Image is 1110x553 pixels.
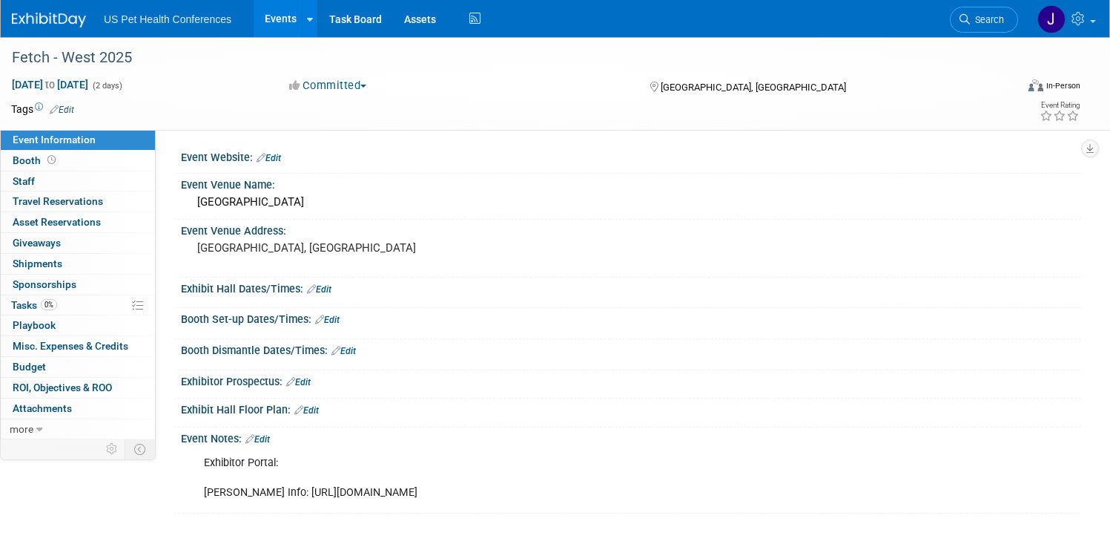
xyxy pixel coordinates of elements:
[181,174,1080,192] div: Event Venue Name:
[921,77,1080,99] div: Event Format
[181,370,1080,390] div: Exhibitor Prospectus:
[192,191,1069,214] div: [GEOGRAPHIC_DATA]
[99,439,125,459] td: Personalize Event Tab Strip
[181,308,1080,327] div: Booth Set-up Dates/Times:
[661,82,846,93] span: [GEOGRAPHIC_DATA], [GEOGRAPHIC_DATA]
[286,377,311,387] a: Edit
[10,423,33,435] span: more
[1037,5,1066,33] img: Jessica Ocampo
[13,278,76,290] span: Sponsorships
[1,336,155,356] a: Misc. Expenses & Credits
[1,399,155,419] a: Attachments
[315,315,340,325] a: Edit
[950,7,1018,33] a: Search
[13,361,46,373] span: Budget
[181,428,1080,447] div: Event Notes:
[1,357,155,377] a: Budget
[11,78,89,91] span: [DATE] [DATE]
[1,130,155,150] a: Event Information
[13,319,56,331] span: Playbook
[1028,79,1043,91] img: Format-Inperson.png
[284,78,372,94] button: Committed
[1,254,155,274] a: Shipments
[13,340,128,352] span: Misc. Expenses & Credits
[1,378,155,398] a: ROI, Objectives & ROO
[44,154,59,166] span: Booth not reserved yet
[1,275,155,295] a: Sponsorships
[1,171,155,192] a: Staff
[1,212,155,232] a: Asset Reservations
[7,45,989,71] div: Fetch - West 2025
[41,299,57,310] span: 0%
[125,439,156,459] td: Toggle Event Tabs
[197,241,539,255] pre: [GEOGRAPHIC_DATA], [GEOGRAPHIC_DATA]
[331,346,356,356] a: Edit
[13,258,62,269] span: Shipments
[13,195,103,207] span: Travel Reservations
[294,405,319,416] a: Edit
[13,402,72,414] span: Attachments
[1,192,155,212] a: Travel Reservations
[13,216,101,228] span: Asset Reservations
[181,278,1080,297] div: Exhibit Hall Dates/Times:
[13,237,61,249] span: Giveaways
[194,448,908,508] div: Exhibitor Portal: [PERSON_NAME] Info: [URL][DOMAIN_NAME]
[43,79,57,91] span: to
[970,14,1004,25] span: Search
[307,284,331,295] a: Edit
[245,434,270,445] a: Edit
[181,399,1080,418] div: Exhibit Hall Floor Plan:
[257,153,281,163] a: Edit
[1,295,155,315] a: Tasks0%
[13,175,35,187] span: Staff
[104,13,231,25] span: US Pet Health Conferences
[181,339,1080,359] div: Booth Dismantle Dates/Times:
[1040,102,1080,109] div: Event Rating
[181,146,1080,166] div: Event Website:
[13,154,59,166] span: Booth
[181,220,1080,238] div: Event Venue Address:
[1,151,155,171] a: Booth
[1045,80,1080,91] div: In-Person
[11,102,74,117] td: Tags
[11,299,57,311] span: Tasks
[13,134,96,145] span: Event Information
[91,81,122,91] span: (2 days)
[12,13,86,27] img: ExhibitDay
[1,315,155,336] a: Playbook
[1,233,155,253] a: Giveaways
[50,105,74,115] a: Edit
[13,382,112,393] span: ROI, Objectives & ROO
[1,419,155,439] a: more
